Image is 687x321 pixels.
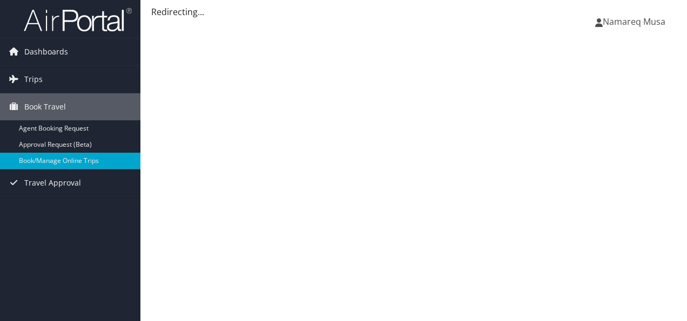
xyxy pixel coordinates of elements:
span: Namareq Musa [603,16,665,28]
span: Dashboards [24,38,68,65]
span: Travel Approval [24,169,81,196]
div: Redirecting... [151,5,676,18]
span: Book Travel [24,93,66,120]
img: airportal-logo.png [24,7,132,32]
a: Namareq Musa [595,5,676,38]
span: Trips [24,66,43,93]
